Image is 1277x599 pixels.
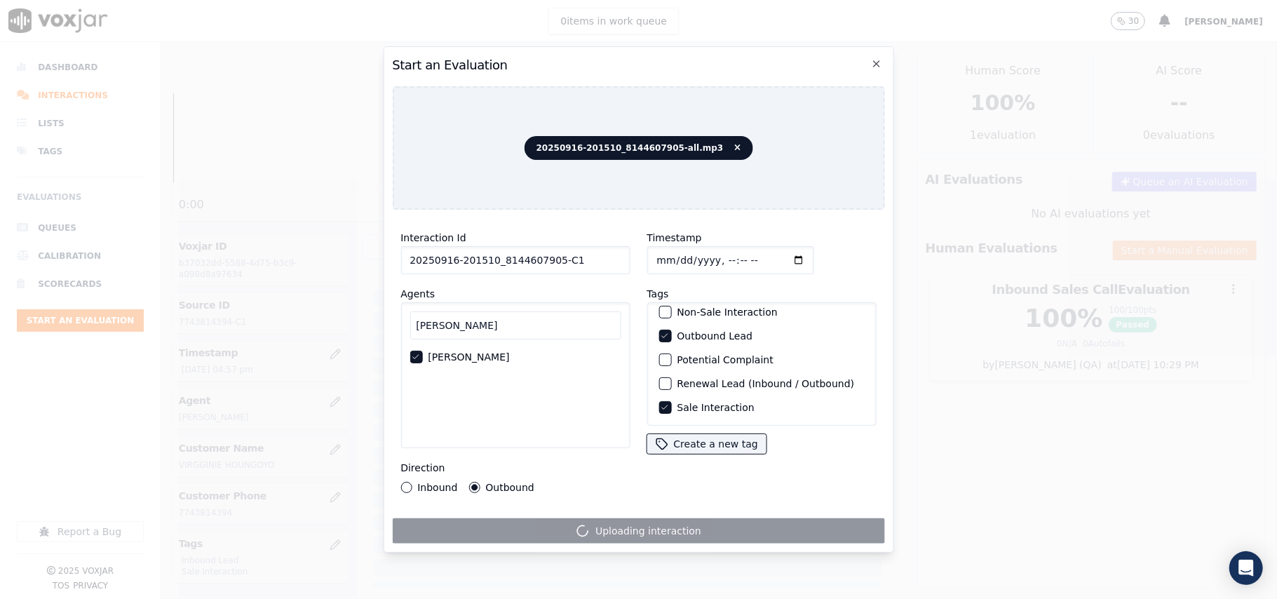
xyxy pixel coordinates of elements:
[410,311,621,339] input: Search Agents...
[677,403,754,412] label: Sale Interaction
[400,462,445,473] label: Direction
[677,307,777,317] label: Non-Sale Interaction
[400,232,466,243] label: Interaction Id
[392,55,884,75] h2: Start an Evaluation
[485,483,534,492] label: Outbound
[428,352,509,362] label: [PERSON_NAME]
[417,483,457,492] label: Inbound
[677,331,752,341] label: Outbound Lead
[647,288,668,299] label: Tags
[400,246,630,274] input: reference id, file name, etc
[647,434,766,454] button: Create a new tag
[677,355,773,365] label: Potential Complaint
[400,288,435,299] label: Agents
[525,136,753,160] span: 20250916-201510_8144607905-all.mp3
[677,379,854,389] label: Renewal Lead (Inbound / Outbound)
[1229,551,1263,585] div: Open Intercom Messenger
[647,232,701,243] label: Timestamp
